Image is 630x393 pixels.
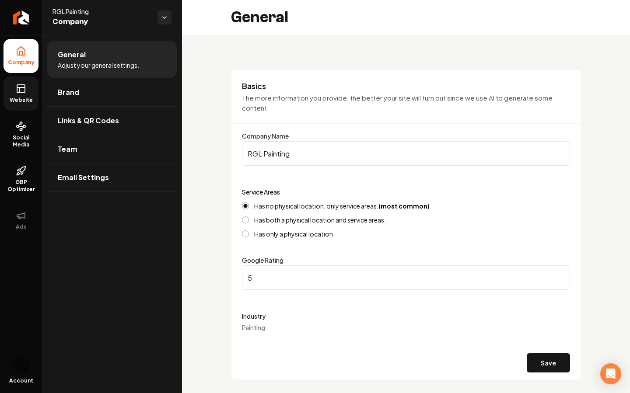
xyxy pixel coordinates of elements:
label: Service Areas [242,188,280,196]
span: Company [4,59,38,66]
span: Adjust your general settings. [58,61,139,70]
a: Links & QR Codes [47,107,177,135]
label: Has only a physical location. [254,231,335,237]
label: Has no physical location, only service areas. [254,203,430,209]
span: Email Settings [58,172,109,183]
div: Open Intercom Messenger [600,363,621,384]
a: GBP Optimizer [3,159,38,200]
img: Rebolt Logo [13,10,29,24]
strong: (most common) [378,202,430,210]
span: Account [9,377,33,384]
label: Has both a physical location and service areas. [254,217,386,223]
span: Painting [242,323,265,331]
span: Company [52,16,150,28]
button: Ads [3,203,38,237]
span: RGL Painting [52,7,150,16]
input: Company Name [242,141,570,166]
a: Team [47,135,177,163]
label: Industry [242,311,570,321]
span: Social Media [3,134,38,148]
span: General [58,49,86,60]
span: Team [58,144,77,154]
a: Social Media [3,114,38,155]
button: Open user button [12,356,30,374]
label: Google Rating [242,256,283,264]
span: GBP Optimizer [3,179,38,193]
a: Brand [47,78,177,106]
a: Website [3,77,38,111]
h2: General [231,9,288,26]
img: Rodolfo Gonzalez Lopez [12,356,30,374]
label: Company Name [242,132,289,140]
span: Brand [58,87,79,97]
input: Google Rating [242,265,570,290]
span: Links & QR Codes [58,115,119,126]
a: Email Settings [47,163,177,191]
button: Save [527,353,570,372]
span: Website [6,97,36,104]
p: The more information you provide, the better your site will turn out since we use AI to generate ... [242,93,570,113]
span: Ads [12,223,30,230]
h3: Basics [242,81,570,91]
